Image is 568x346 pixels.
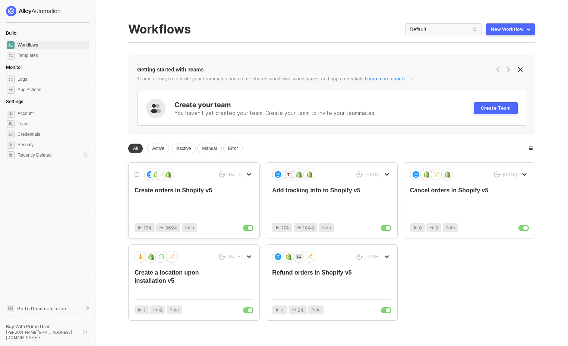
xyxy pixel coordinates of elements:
[147,171,154,178] img: icon
[165,224,177,231] span: 3694
[247,172,251,177] span: icon-arrow-down
[147,144,169,153] div: Active
[6,324,76,330] div: Buy With Prime User
[495,67,501,73] span: icon-arrow-left
[219,254,226,260] span: icon-success-page
[435,224,438,231] span: 0
[6,330,76,340] div: [PERSON_NAME][EMAIL_ADDRESS][DOMAIN_NAME] •
[296,171,302,178] img: icon
[18,51,88,60] span: Templates
[292,308,296,312] span: icon-app-actions
[153,171,160,178] img: icon
[219,172,226,178] span: icon-success-page
[7,141,15,149] span: security
[7,131,15,138] span: credentials
[433,171,440,178] img: icon
[6,6,61,16] img: logo
[18,152,51,158] span: Recently Deleted
[159,307,162,314] span: 8
[486,23,535,35] button: New Workflow
[18,87,41,93] div: App Actions
[494,172,501,178] span: icon-success-page
[410,24,477,35] span: Default
[281,307,284,314] span: 4
[446,224,455,231] span: Auto
[137,253,144,260] img: icon
[137,66,204,73] div: Getting started with Teams
[503,172,517,178] div: [DATE]
[223,144,243,153] div: Error
[148,253,154,260] img: icon
[168,253,175,260] img: icon
[410,186,505,211] div: Cancel orders in Shopify v5
[275,253,281,260] img: icon
[481,105,511,111] div: Create Team
[135,269,230,293] div: Create a location upon installation v5
[306,253,313,260] img: icon
[128,22,191,36] div: Workflows
[285,253,292,260] img: icon
[356,254,363,260] span: icon-success-page
[159,225,164,230] span: icon-app-actions
[272,186,367,211] div: Add tracking info to Shopify v5
[174,100,474,109] div: Create your team
[128,144,143,153] div: All
[174,109,474,117] div: You haven't yet created your team. Create your team to invite your teammates.
[296,253,302,260] img: icon
[505,67,511,73] span: icon-arrow-right
[303,224,314,231] span: 1040
[419,224,422,231] span: 0
[17,305,66,312] span: Go to Documentation
[171,144,196,153] div: Inactive
[228,172,242,178] div: [DATE]
[7,110,15,118] span: settings
[356,172,363,178] span: icon-success-page
[7,52,15,60] span: marketplace
[18,130,88,139] span: Credentials
[413,171,419,178] img: icon
[522,172,527,177] span: icon-arrow-down
[135,186,230,211] div: Create orders in Shopify v5
[247,254,251,259] span: icon-arrow-down
[275,171,281,178] img: icon
[322,224,331,231] span: Auto
[6,30,16,36] span: Build
[7,41,15,49] span: dashboard
[153,308,158,312] span: icon-app-actions
[84,305,91,313] span: document-arrow
[7,151,15,159] span: settings
[272,269,367,293] div: Refund orders in Shopify v5
[143,224,152,231] span: 174
[311,307,321,314] span: Auto
[7,76,15,83] span: icon-logs
[159,171,165,178] img: icon
[7,120,15,128] span: team
[385,254,389,259] span: icon-arrow-down
[281,224,289,231] span: 174
[18,109,88,118] span: Account
[228,254,242,260] div: [DATE]
[18,119,88,128] span: Team
[18,75,88,84] span: Logs
[83,152,88,158] div: 1
[165,171,171,178] img: icon
[143,307,146,314] span: 1
[306,171,313,178] img: icon
[185,224,194,231] span: Auto
[137,76,448,82] div: Teams allow you to invite your teammates and create shared workflows, workspaces, and app credent...
[6,64,22,70] span: Monitor
[298,307,304,314] span: 24
[491,26,524,32] div: New Workflow
[170,307,179,314] span: Auto
[297,225,301,230] span: icon-app-actions
[365,172,379,178] div: [DATE]
[285,171,292,178] img: icon
[6,304,89,313] a: Knowledge Base
[18,41,88,49] span: Workflows
[197,144,221,153] div: Manual
[365,254,379,260] div: [DATE]
[474,102,518,114] button: Create Team
[7,305,14,312] span: documentation
[6,99,23,104] span: Settings
[18,140,88,149] span: Security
